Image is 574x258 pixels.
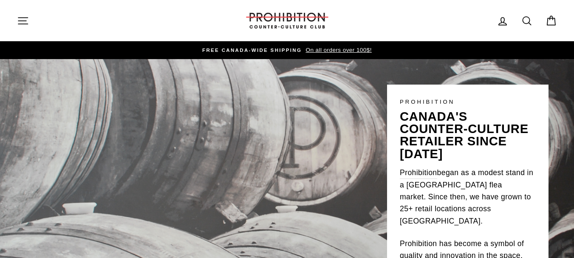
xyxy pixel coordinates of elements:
a: FREE CANADA-WIDE SHIPPING On all orders over 100$! [19,45,555,55]
span: FREE CANADA-WIDE SHIPPING [202,48,302,53]
p: began as a modest stand in a [GEOGRAPHIC_DATA] flea market. Since then, we have grown to 25+ reta... [400,167,536,227]
p: canada's counter-culture retailer since [DATE] [400,111,536,160]
a: Prohibition [400,167,437,179]
img: PROHIBITION COUNTER-CULTURE CLUB [245,13,330,28]
span: On all orders over 100$! [303,47,371,53]
p: PROHIBITION [400,97,536,106]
